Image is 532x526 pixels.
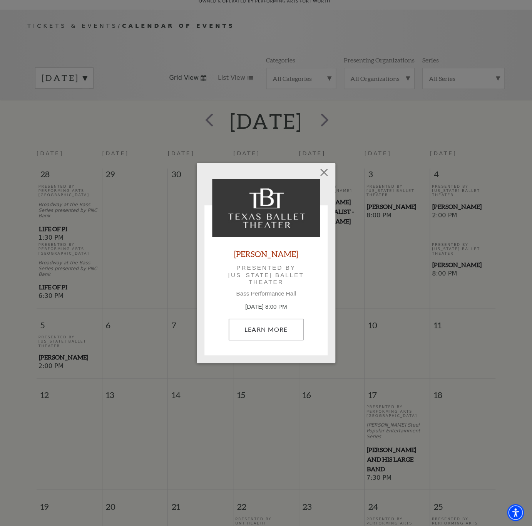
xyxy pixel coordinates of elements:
[317,165,331,180] button: Close
[212,290,320,297] p: Bass Performance Hall
[223,264,309,286] p: Presented by [US_STATE] Ballet Theater
[212,179,320,237] img: Peter Pan
[212,302,320,311] p: [DATE] 8:00 PM
[234,249,298,259] a: [PERSON_NAME]
[229,319,304,340] a: October 3, 8:00 PM Learn More
[507,504,524,521] div: Accessibility Menu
